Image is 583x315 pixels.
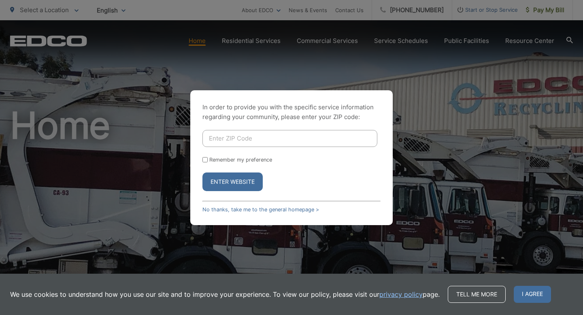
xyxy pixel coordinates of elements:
p: We use cookies to understand how you use our site and to improve your experience. To view our pol... [10,289,440,299]
button: Enter Website [202,172,263,191]
a: Tell me more [448,286,506,303]
p: In order to provide you with the specific service information regarding your community, please en... [202,102,381,122]
label: Remember my preference [209,157,272,163]
input: Enter ZIP Code [202,130,377,147]
a: No thanks, take me to the general homepage > [202,206,319,213]
a: privacy policy [379,289,423,299]
span: I agree [514,286,551,303]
